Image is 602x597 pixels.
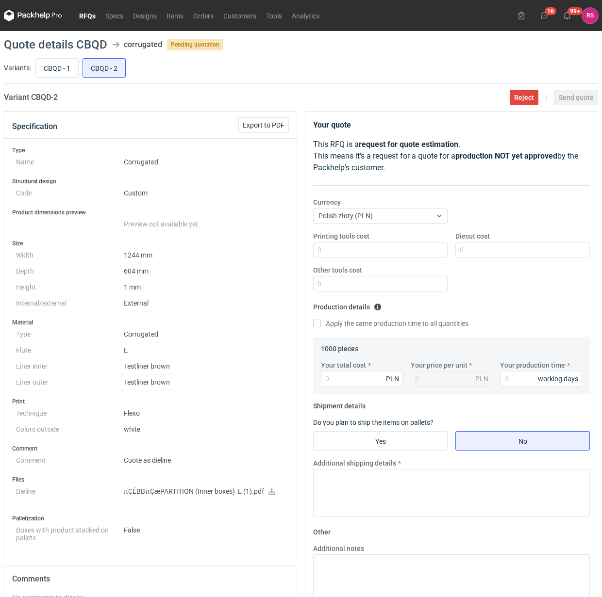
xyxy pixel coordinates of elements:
[124,39,162,50] div: corrugated
[313,398,366,410] legend: Shipment details
[74,10,100,21] a: RFQs
[559,94,594,101] span: Send quote
[124,185,285,201] dd: Custom
[287,10,324,21] a: Analytics
[313,120,351,129] strong: Your quote
[455,151,557,161] strong: production NOT yet approved
[16,279,124,295] dt: Height
[16,154,124,170] dt: Name
[582,8,598,24] div: Rafał Stani
[538,374,578,384] div: working days
[124,154,285,170] dd: Corrugated
[16,326,124,342] dt: Type
[16,263,124,279] dt: Depth
[313,276,448,291] input: 0
[514,94,534,101] span: Reject
[359,140,458,149] strong: request for quote estimation
[321,341,358,353] legend: 1000 pieces
[124,405,285,421] dd: Flexo
[455,431,590,451] label: No
[4,63,31,73] label: Variants:
[559,8,575,23] button: 99+
[500,371,582,387] input: 0
[124,487,285,496] p: πÇÉBBπÇæPARTITION (Inner boxes)_L (1).pdf
[12,209,289,216] h3: Product dimensions preview
[16,374,124,390] dt: Liner outer
[16,452,124,468] dt: Comment
[318,212,373,220] span: Polish złoty (PLN)
[313,242,448,258] input: 0
[411,360,468,370] label: Your price per unit
[162,10,188,21] a: Items
[167,39,223,50] span: Pending quotation
[243,122,284,129] span: Export to PDF
[12,319,289,326] h3: Material
[12,146,289,154] h3: Type
[554,90,598,105] button: Send quote
[536,8,552,23] button: 16
[124,452,285,468] dd: Cuote as dieline
[321,371,403,387] input: 0
[313,419,434,426] label: Do you plan to ship the items on pallets?
[313,231,369,241] label: Printing tools cost
[16,522,124,542] dt: Boxes with product stacked on pallets
[12,177,289,185] h3: Structural design
[12,573,289,585] h2: Comments
[124,295,285,311] dd: External
[16,185,124,201] dt: Code
[16,342,124,358] dt: Flute
[16,247,124,263] dt: Width
[582,8,598,24] button: RS
[35,58,79,78] label: CBQD - 1
[128,10,162,21] a: Designs
[16,405,124,421] dt: Technique
[313,458,396,468] label: Additional shipping details
[455,242,590,258] input: 0
[4,92,58,103] h2: Variant CBQD - 2
[500,360,565,370] label: Your production time
[16,484,124,507] dt: Dieline
[313,431,448,451] label: Yes
[124,342,285,358] dd: E
[12,398,289,405] h3: Print
[124,247,285,263] dd: 1244 mm
[12,445,289,452] h3: Comment
[100,10,128,21] a: Specs
[124,326,285,342] dd: Corrugated
[313,319,468,328] label: Apply the same production time to all quantities
[475,374,488,384] div: PLN
[386,374,399,384] div: PLN
[313,197,341,207] label: Currency
[313,524,331,536] legend: Other
[124,522,285,542] dd: False
[4,10,62,21] svg: Packhelp Pro
[124,421,285,437] dd: white
[313,265,362,275] label: Other tools cost
[124,279,285,295] dd: 1 mm
[321,360,366,370] label: Your total cost
[455,231,490,241] label: Diecut cost
[16,295,124,311] dt: Internal/external
[16,421,124,437] dt: Colors outside
[12,240,289,247] h3: Size
[124,358,285,374] dd: Testliner brown
[218,10,261,21] a: Customers
[4,39,107,50] h1: Quote details CBQD
[188,10,218,21] a: Orders
[12,515,289,522] h3: Palletization
[261,10,287,21] a: Tools
[12,115,57,138] button: Specification
[124,374,285,390] dd: Testliner brown
[124,220,200,228] span: Preview not available yet.
[12,476,289,484] h3: Files
[510,90,538,105] button: Reject
[313,299,382,311] legend: Production details
[124,263,285,279] dd: 604 mm
[313,139,590,174] p: This RFQ is a . This means it's a request for a quote for a by the Packhelp's customer.
[313,544,364,553] label: Additional notes
[238,117,289,133] button: Export to PDF
[16,358,124,374] dt: Liner inner
[83,58,126,78] label: CBQD - 2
